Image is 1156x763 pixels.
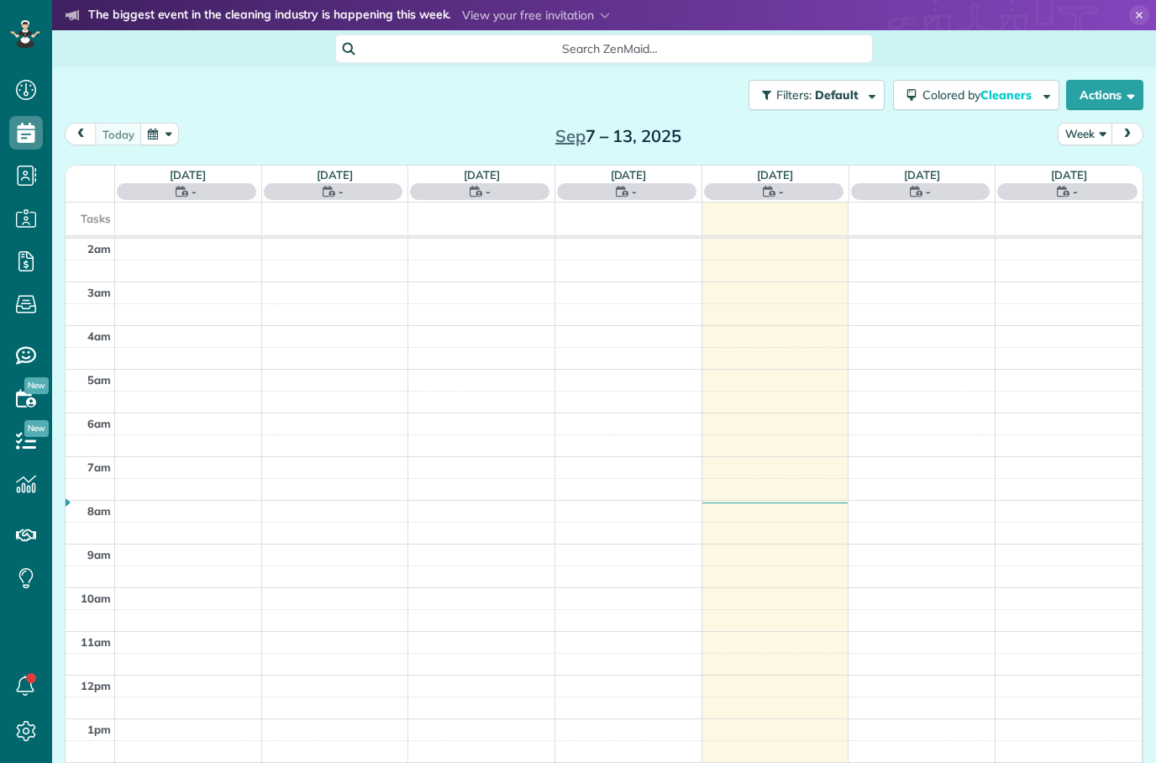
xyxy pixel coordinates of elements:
span: 3am [87,286,111,299]
span: Tasks [81,212,111,225]
span: Cleaners [980,87,1034,103]
span: 6am [87,417,111,430]
span: 4am [87,329,111,343]
button: Actions [1066,80,1143,110]
span: 5am [87,373,111,387]
span: - [192,183,197,200]
a: [DATE] [170,168,206,182]
a: [DATE] [904,168,940,182]
span: - [486,183,491,200]
button: next [1111,123,1143,145]
a: [DATE] [317,168,353,182]
span: - [926,183,931,200]
button: prev [65,123,97,145]
span: - [779,183,784,200]
span: New [24,377,49,394]
a: [DATE] [464,168,500,182]
a: [DATE] [757,168,793,182]
span: - [1073,183,1078,200]
span: Filters: [776,87,812,103]
span: 8am [87,504,111,518]
span: New [24,420,49,437]
button: Colored byCleaners [893,80,1059,110]
h2: 7 – 13, 2025 [513,127,723,145]
span: - [339,183,344,200]
a: [DATE] [1051,168,1087,182]
strong: The biggest event in the cleaning industry is happening this week. [88,7,450,25]
span: 7am [87,460,111,474]
button: Week [1058,123,1113,145]
span: 10am [81,592,111,605]
a: Filters: Default [740,80,885,110]
button: Filters: Default [749,80,885,110]
span: 12pm [81,679,111,692]
button: today [95,123,142,145]
span: 9am [87,548,111,561]
span: 11am [81,635,111,649]
span: Colored by [922,87,1038,103]
span: Default [815,87,859,103]
span: Sep [555,125,586,146]
span: - [632,183,637,200]
a: [DATE] [611,168,647,182]
span: 1pm [87,723,111,736]
span: 2am [87,242,111,255]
